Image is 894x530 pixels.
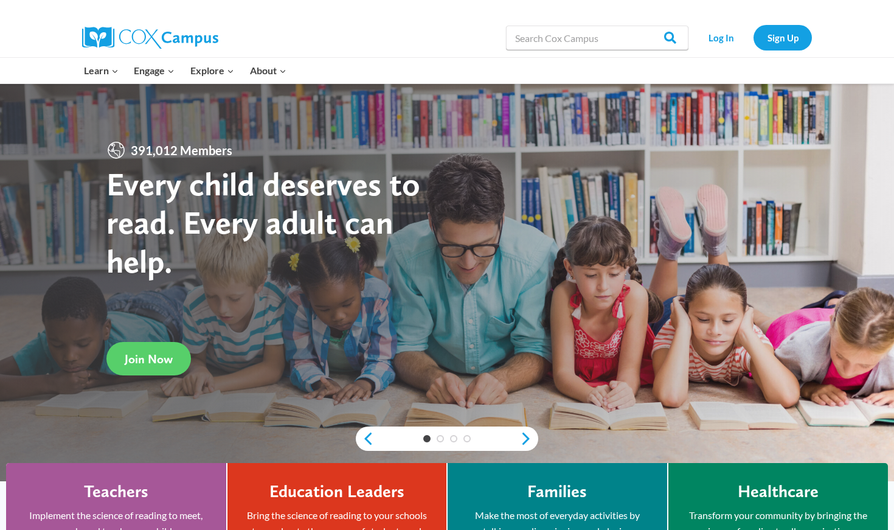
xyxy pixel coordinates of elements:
nav: Secondary Navigation [695,25,812,50]
span: Join Now [125,352,173,366]
a: Sign Up [754,25,812,50]
a: 4 [463,435,471,442]
a: 2 [437,435,444,442]
a: Join Now [106,342,191,375]
a: 1 [423,435,431,442]
img: Cox Campus [82,27,218,49]
h4: Healthcare [738,481,819,502]
nav: Primary Navigation [76,58,294,83]
span: Explore [190,63,234,78]
span: About [250,63,286,78]
strong: Every child deserves to read. Every adult can help. [106,164,420,281]
h4: Education Leaders [269,481,404,502]
a: next [520,431,538,446]
input: Search Cox Campus [506,26,688,50]
h4: Families [527,481,587,502]
span: 391,012 Members [126,141,237,160]
h4: Teachers [84,481,148,502]
a: 3 [450,435,457,442]
a: Log In [695,25,747,50]
div: content slider buttons [356,427,538,451]
span: Learn [84,63,119,78]
a: previous [356,431,374,446]
span: Engage [134,63,175,78]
